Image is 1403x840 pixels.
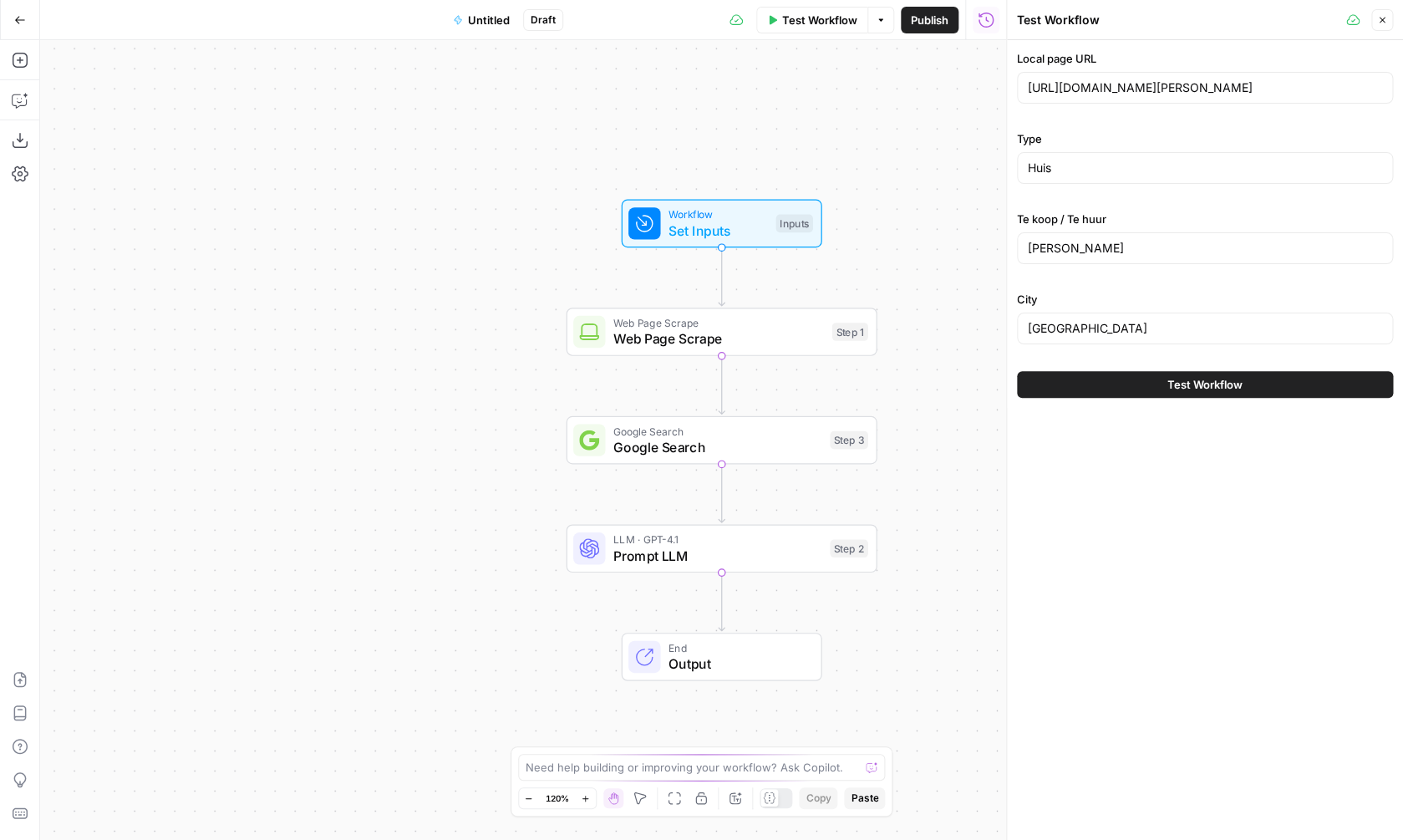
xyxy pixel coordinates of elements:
[546,792,569,805] span: 120%
[901,7,958,33] button: Publish
[775,215,812,233] div: Inputs
[531,13,556,28] span: Draft
[443,7,520,33] button: Untitled
[613,423,822,439] span: Google Search
[567,200,877,248] div: WorkflowSet InputsInputs
[832,323,868,341] div: Step 1
[468,12,510,28] span: Untitled
[613,532,822,547] span: LLM · GPT-4.1
[851,791,878,806] span: Paste
[719,464,724,522] g: Edge from step_3 to step_2
[911,12,948,28] span: Publish
[1017,291,1393,308] label: City
[1017,371,1393,398] button: Test Workflow
[668,639,805,655] span: End
[830,539,868,557] div: Step 2
[719,356,724,415] g: Edge from step_1 to step_3
[719,573,724,631] g: Edge from step_2 to end
[799,787,837,809] button: Copy
[830,431,868,450] div: Step 3
[806,791,831,806] span: Copy
[719,247,724,306] g: Edge from start to step_1
[567,524,877,573] div: LLM · GPT-4.1Prompt LLMStep 2
[613,437,822,457] span: Google Search
[668,221,768,241] span: Set Inputs
[668,206,768,222] span: Workflow
[567,416,877,465] div: Google SearchGoogle SearchStep 3
[1017,130,1393,147] label: Type
[567,308,877,356] div: Web Page ScrapeWeb Page ScrapeStep 1
[1017,50,1393,67] label: Local page URL
[1017,211,1393,227] label: Te koop / Te huur
[668,654,805,674] span: Output
[613,546,822,566] span: Prompt LLM
[613,315,824,331] span: Web Page Scrape
[782,12,857,28] span: Test Workflow
[613,328,824,349] span: Web Page Scrape
[1167,376,1243,393] span: Test Workflow
[756,7,867,33] button: Test Workflow
[844,787,885,809] button: Paste
[567,633,877,681] div: EndOutput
